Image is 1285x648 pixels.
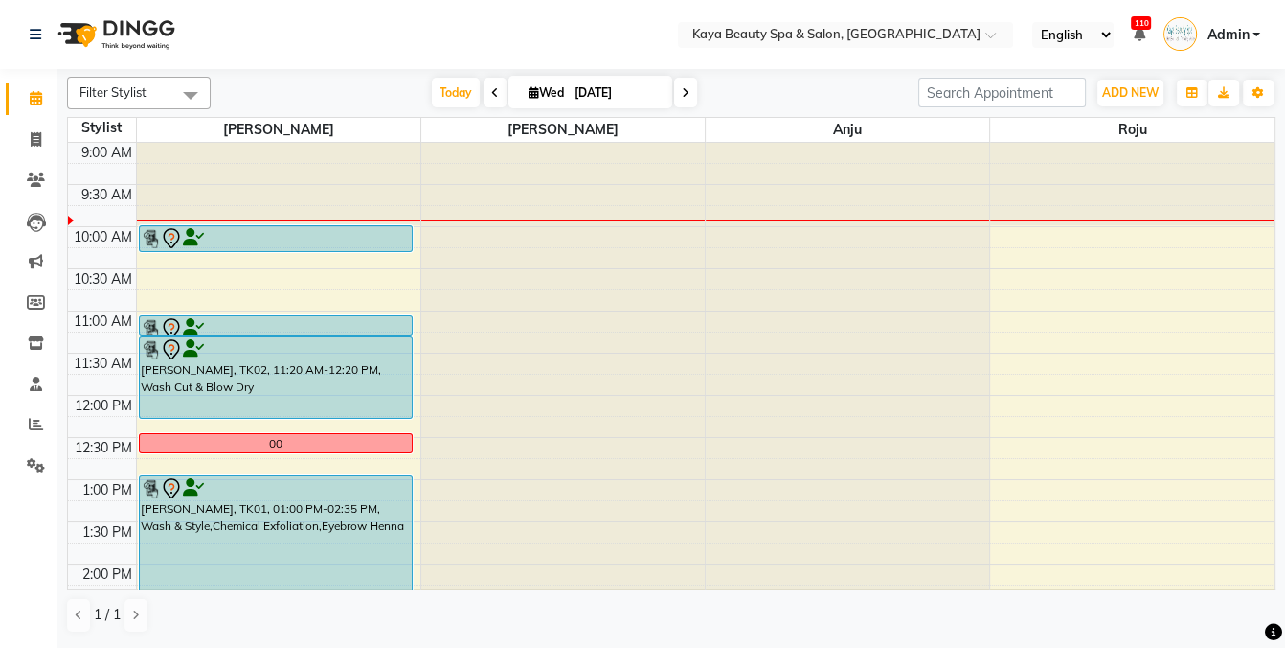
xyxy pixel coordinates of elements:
[1131,16,1151,30] span: 110
[79,565,136,585] div: 2:00 PM
[78,143,136,163] div: 9:00 AM
[79,480,136,500] div: 1:00 PM
[79,522,136,543] div: 1:30 PM
[70,227,136,247] div: 10:00 AM
[94,605,121,625] span: 1 / 1
[70,354,136,374] div: 11:30 AM
[432,78,480,107] span: Today
[1133,26,1144,43] a: 110
[140,337,413,418] div: [PERSON_NAME], TK02, 11:20 AM-12:20 PM, Wash Cut & Blow Dry
[421,118,705,142] span: [PERSON_NAME]
[70,312,136,332] div: 11:00 AM
[1102,85,1159,100] span: ADD NEW
[68,118,136,138] div: Stylist
[1097,80,1163,106] button: ADD NEW
[269,435,282,452] div: 00
[71,438,136,458] div: 12:30 PM
[137,118,420,142] span: [PERSON_NAME]
[524,85,569,100] span: Wed
[70,269,136,289] div: 10:30 AM
[79,84,147,100] span: Filter Stylist
[78,185,136,205] div: 9:30 AM
[1206,25,1249,45] span: Admin
[918,78,1086,107] input: Search Appointment
[71,396,136,416] div: 12:00 PM
[569,79,665,107] input: 2025-09-03
[706,118,989,142] span: Anju
[140,476,413,605] div: [PERSON_NAME], TK01, 01:00 PM-02:35 PM, Wash & Style,Chemical Exfoliation,Eyebrow Henna
[1163,17,1197,51] img: Admin
[140,226,413,251] div: [PERSON_NAME], TK02, 10:00 AM-11:20 AM, Single Color Process
[49,8,180,61] img: logo
[140,316,413,335] div: [PERSON_NAME], TK02, 10:00 AM-11:20 AM, Single Color Process
[990,118,1274,142] span: Roju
